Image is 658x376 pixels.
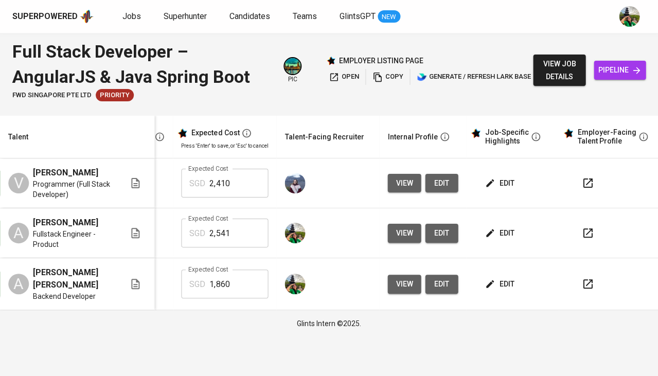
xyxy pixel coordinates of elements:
img: eva@glints.com [284,274,305,294]
div: A [8,223,29,243]
span: generate / refresh lark base [417,71,530,83]
button: edit [425,275,458,294]
img: eva@glints.com [619,6,639,27]
p: SGD [189,278,205,291]
span: pipeline [602,64,637,77]
span: copy [372,71,403,83]
button: view [387,224,421,243]
div: pic [283,57,301,84]
a: GlintsGPT NEW [340,10,400,23]
span: [PERSON_NAME] [33,217,98,229]
img: christine.raharja@glints.com [284,173,305,193]
span: edit [433,227,450,240]
span: FWD Singapore Pte Ltd [12,91,92,100]
span: view [396,177,413,190]
span: edit [433,278,450,291]
a: Jobs [122,10,143,23]
div: Internal Profile [387,131,437,144]
div: Job-Specific Highlights [485,128,528,146]
div: V [8,173,29,193]
span: view [396,278,413,291]
img: glints_star.svg [563,128,573,138]
div: New Job received from Demand Team [96,89,134,101]
button: open [326,69,361,85]
img: glints_star.svg [470,128,481,138]
button: view job details [533,55,585,86]
button: edit [483,224,518,243]
img: lark [417,72,427,82]
span: view job details [541,58,577,83]
button: edit [483,275,518,294]
span: GlintsGPT [340,11,376,21]
span: Backend Developer [33,291,96,301]
div: A [8,274,29,294]
span: Superhunter [164,11,207,21]
p: SGD [189,227,205,240]
span: NEW [378,12,400,22]
div: Expected Cost [191,129,239,138]
button: copy [370,69,405,85]
button: edit [425,174,458,193]
button: lark generate / refresh lark base [414,69,533,85]
span: Teams [293,11,317,21]
div: Employer-Facing Talent Profile [577,128,636,146]
img: app logo [80,9,94,24]
div: Full Stack Developer – AngularJS & Java Spring Boot [12,39,271,89]
div: Superpowered [12,11,78,23]
span: [PERSON_NAME] [33,167,98,179]
button: edit [425,224,458,243]
span: Priority [96,91,134,100]
img: Glints Star [326,56,335,65]
button: view [387,275,421,294]
button: view [387,174,421,193]
span: Fullstack Engineer - Product [33,229,113,249]
img: glints_star.svg [177,128,187,138]
div: Talent [8,131,28,144]
span: [PERSON_NAME] [PERSON_NAME] [33,266,113,291]
span: edit [487,278,514,291]
a: Candidates [229,10,272,23]
p: employer listing page [339,56,423,66]
a: Superhunter [164,10,209,23]
a: Teams [293,10,319,23]
span: edit [487,227,514,240]
span: edit [433,177,450,190]
a: pipeline [594,61,646,80]
span: open [329,71,359,83]
img: eva@glints.com [284,223,305,243]
p: SGD [189,177,205,190]
span: edit [487,177,514,190]
a: Superpoweredapp logo [12,9,94,24]
span: view [396,227,413,240]
img: a5d44b89-0c59-4c54-99d0-a63b29d42bd3.jpg [284,58,300,74]
span: Jobs [122,11,141,21]
p: Press 'Enter' to save, or 'Esc' to cancel [181,142,268,150]
span: Programmer (Full Stack Developer) [33,179,113,200]
button: edit [483,174,518,193]
span: Candidates [229,11,270,21]
div: Talent-Facing Recruiter [284,131,364,144]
